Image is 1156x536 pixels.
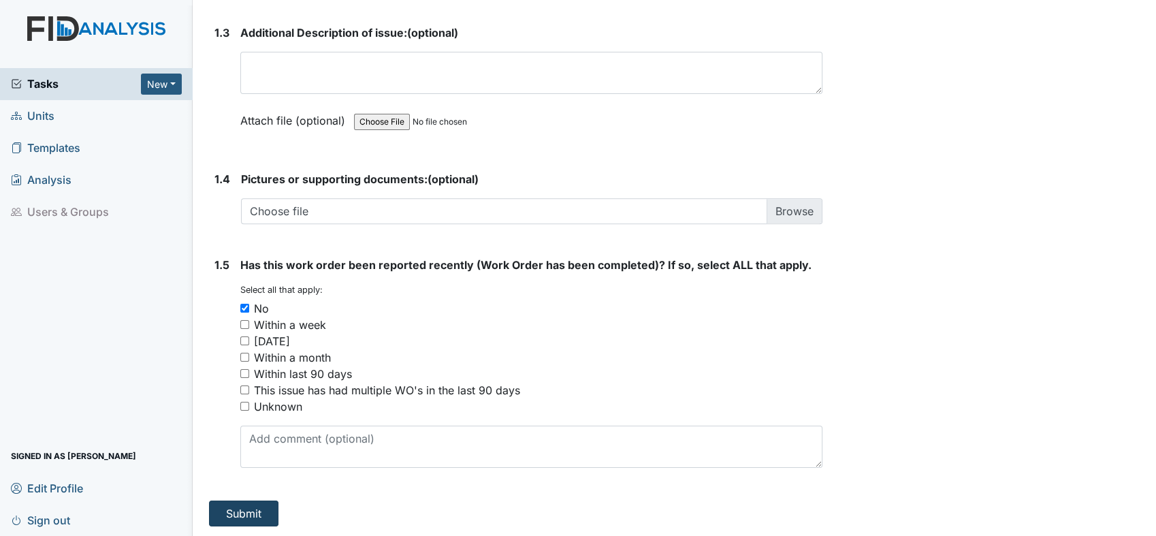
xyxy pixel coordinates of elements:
strong: (optional) [241,171,822,187]
button: Submit [209,501,278,526]
input: Within a week [240,320,249,329]
span: Units [11,106,54,127]
input: Within last 90 days [240,369,249,378]
a: Tasks [11,76,141,92]
div: Within last 90 days [254,366,352,382]
div: Unknown [254,398,302,415]
span: Edit Profile [11,477,83,499]
span: Analysis [11,170,71,191]
label: 1.5 [214,257,229,273]
label: 1.4 [214,171,230,187]
div: [DATE] [254,333,290,349]
div: Within a week [254,317,326,333]
label: Attach file (optional) [240,105,351,129]
input: This issue has had multiple WO's in the last 90 days [240,385,249,394]
div: This issue has had multiple WO's in the last 90 days [254,382,520,398]
span: Additional Description of issue: [240,26,407,40]
input: Within a month [240,353,249,362]
span: Sign out [11,509,70,531]
button: New [141,74,182,95]
span: Templates [11,138,80,159]
strong: (optional) [240,25,822,41]
input: [DATE] [240,336,249,345]
span: Has this work order been reported recently (Work Order has been completed)? If so, select ALL tha... [240,258,812,272]
small: Select all that apply: [240,285,323,295]
div: No [254,300,269,317]
span: Pictures or supporting documents: [241,172,428,186]
span: Signed in as [PERSON_NAME] [11,445,136,467]
input: Unknown [240,402,249,411]
div: Within a month [254,349,331,366]
label: 1.3 [214,25,229,41]
input: No [240,304,249,313]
